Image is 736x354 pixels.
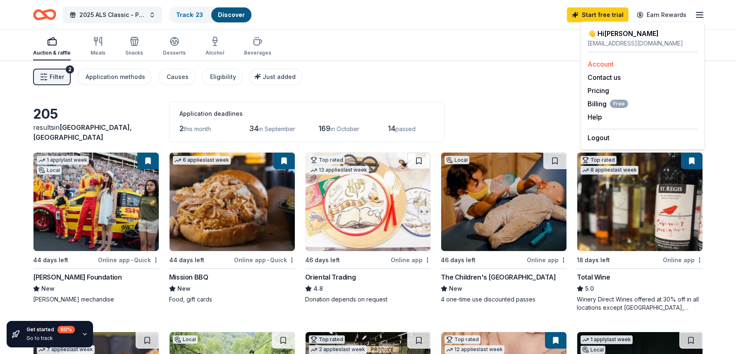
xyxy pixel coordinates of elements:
button: Help [588,112,602,122]
img: Image for Joey Logano Foundation [33,153,159,251]
button: BillingFree [588,99,628,109]
button: Snacks [125,33,143,60]
button: Auction & raffle [33,33,71,60]
div: Go to track [26,335,75,342]
div: 44 days left [169,255,204,265]
button: Just added [249,69,302,85]
div: Local [581,346,605,354]
div: [PERSON_NAME] mechandise [33,295,159,304]
div: 18 days left [577,255,610,265]
button: Causes [158,69,195,85]
span: 2025 ALS Classic - Powered by Blueprint for Hope [79,10,146,20]
button: Filter2 [33,69,71,85]
span: Free [610,100,628,108]
a: Home [33,5,56,24]
button: 2025 ALS Classic - Powered by Blueprint for Hope [63,7,162,23]
div: Local [444,156,469,164]
a: Image for Oriental TradingTop rated13 applieslast week46 days leftOnline appOriental Trading4.8Do... [305,152,431,304]
img: Image for The Children's Museum of Wilmington [441,153,566,251]
div: 13 applies last week [309,166,369,175]
span: • [131,257,133,263]
button: Track· 23Discover [169,7,252,23]
div: Top rated [309,156,345,164]
span: passed [395,125,416,132]
a: Account [588,60,614,68]
div: [EMAIL_ADDRESS][DOMAIN_NAME] [588,38,698,48]
span: New [41,284,55,294]
span: 14 [388,124,395,133]
div: Top rated [581,156,617,164]
div: 1 apply last week [581,335,633,344]
span: New [177,284,191,294]
div: 6 applies last week [173,156,231,165]
div: Online app Quick [98,255,159,265]
span: 4.8 [313,284,323,294]
div: Total Wine [577,272,610,282]
div: Meals [91,50,105,56]
div: Local [37,166,62,175]
a: Image for Joey Logano Foundation1 applylast weekLocal44 days leftOnline app•Quick[PERSON_NAME] Fo... [33,152,159,304]
div: Donation depends on request [305,295,431,304]
button: Contact us [588,72,621,82]
div: 205 [33,106,159,122]
a: Discover [218,11,245,18]
img: Image for Total Wine [577,153,703,251]
span: Just added [263,73,296,80]
div: Top rated [444,335,480,344]
div: Food, gift cards [169,295,295,304]
img: Image for Oriental Trading [306,153,431,251]
div: 2 applies last week [309,345,367,354]
span: [GEOGRAPHIC_DATA], [GEOGRAPHIC_DATA] [33,123,132,141]
span: 169 [318,124,330,133]
span: • [267,257,269,263]
div: 4 one-time use discounted passes [441,295,567,304]
div: [PERSON_NAME] Foundation [33,272,122,282]
span: 5.0 [585,284,594,294]
div: Causes [167,72,189,82]
div: 12 applies last week [444,345,504,354]
img: Image for Mission BBQ [170,153,295,251]
div: Online app Quick [234,255,295,265]
button: Meals [91,33,105,60]
a: Start free trial [567,7,628,22]
div: Top rated [309,335,345,344]
button: Logout [588,133,609,143]
div: Snacks [125,50,143,56]
button: Application methods [77,69,152,85]
div: Beverages [244,50,271,56]
a: Image for Mission BBQ6 applieslast week44 days leftOnline app•QuickMission BBQNewFood, gift cards [169,152,295,304]
span: New [449,284,462,294]
div: Get started [26,326,75,333]
div: 2 [66,65,74,74]
span: 2 [179,124,184,133]
button: Alcohol [206,33,224,60]
div: Application methods [86,72,145,82]
div: 👋 Hi [PERSON_NAME] [588,29,698,38]
div: Mission BBQ [169,272,208,282]
a: Earn Rewards [632,7,691,22]
a: Image for Total WineTop rated8 applieslast week18 days leftOnline appTotal Wine5.0Winery Direct W... [577,152,703,312]
div: 1 apply last week [37,156,89,165]
button: Beverages [244,33,271,60]
div: Oriental Trading [305,272,356,282]
div: 46 days left [441,255,476,265]
div: Alcohol [206,50,224,56]
div: The Children's [GEOGRAPHIC_DATA] [441,272,556,282]
a: Track· 23 [176,11,203,18]
div: Desserts [163,50,186,56]
div: Winery Direct Wines offered at 30% off in all locations except [GEOGRAPHIC_DATA], [GEOGRAPHIC_DAT... [577,295,703,312]
div: 60 % [57,326,75,333]
span: Filter [50,72,64,82]
div: results [33,122,159,142]
div: Online app [527,255,567,265]
span: 34 [249,124,258,133]
div: Auction & raffle [33,50,71,56]
button: Eligibility [202,69,243,85]
span: Billing [588,99,628,109]
span: in September [258,125,295,132]
div: 46 days left [305,255,340,265]
div: Application deadlines [179,109,434,119]
span: in October [330,125,359,132]
button: Desserts [163,33,186,60]
div: 44 days left [33,255,68,265]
